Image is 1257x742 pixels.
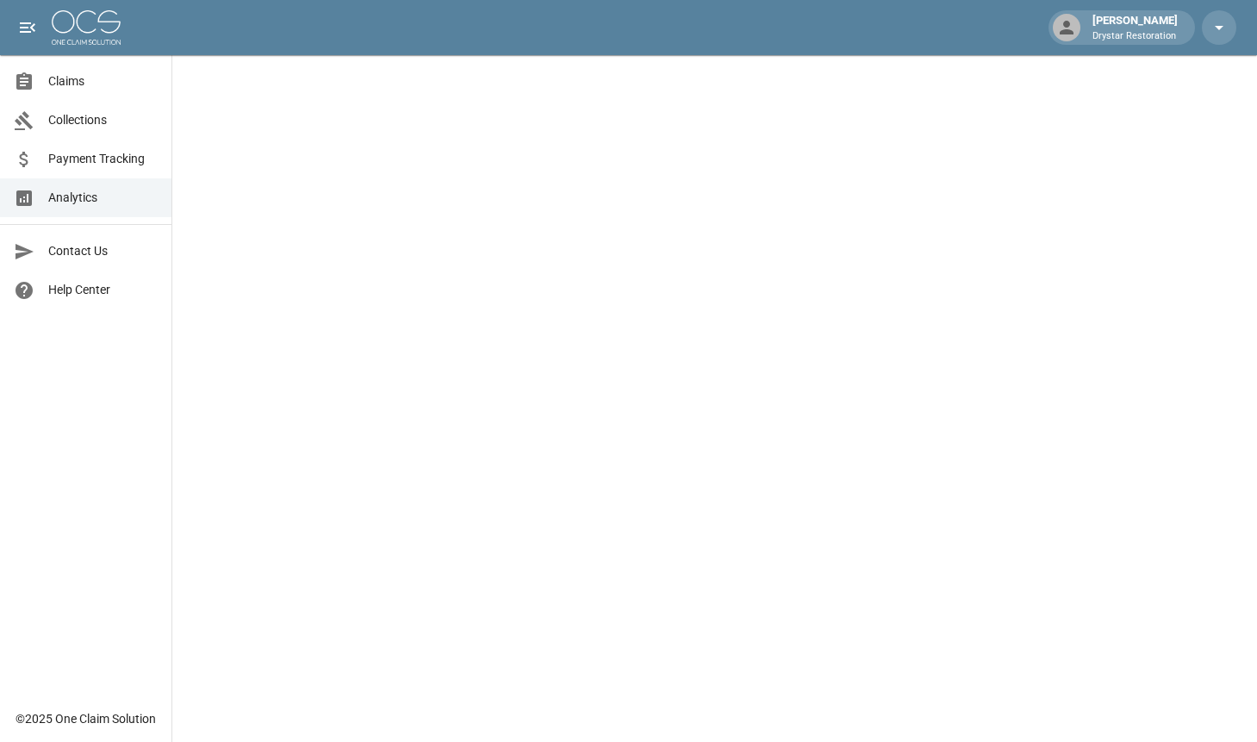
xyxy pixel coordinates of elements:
button: open drawer [10,10,45,45]
span: Claims [48,72,158,90]
span: Payment Tracking [48,150,158,168]
img: ocs-logo-white-transparent.png [52,10,121,45]
span: Help Center [48,281,158,299]
span: Analytics [48,189,158,207]
p: Drystar Restoration [1092,29,1178,44]
div: [PERSON_NAME] [1086,12,1185,43]
div: © 2025 One Claim Solution [16,710,156,727]
span: Contact Us [48,242,158,260]
span: Collections [48,111,158,129]
iframe: Embedded Dashboard [172,55,1257,737]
